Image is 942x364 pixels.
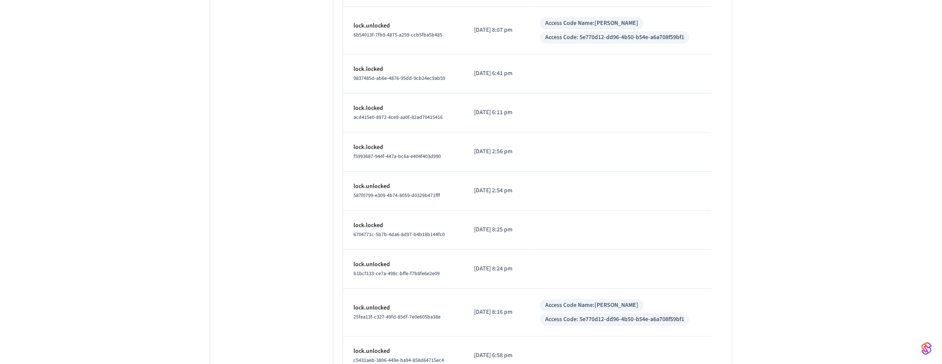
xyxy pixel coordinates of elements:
span: f5993687-944f-447a-bc6a-e404f403d990 [353,153,441,160]
p: [DATE] 8:16 pm [474,308,520,317]
img: SeamLogoGradient.69752ec5.svg [921,342,932,355]
p: [DATE] 2:54 pm [474,186,520,195]
p: lock.unlocked [353,347,453,356]
p: [DATE] 2:56 pm [474,147,520,156]
p: lock.locked [353,221,453,230]
p: lock.locked [353,143,453,152]
span: b1bcf133-ce7a-498c-bffe-f7b8fe6e2e09 [353,270,440,277]
p: [DATE] 8:07 pm [474,26,520,35]
p: [DATE] 6:58 pm [474,351,520,360]
div: Access Code: 5e770d12-dd96-4b50-b54e-a6a708f59bf1 [545,315,684,324]
p: [DATE] 6:41 pm [474,69,520,78]
p: lock.unlocked [353,21,453,30]
span: 6b54013f-7fb9-4875-a259-ccb5fba5b485 [353,31,442,39]
p: lock.unlocked [353,260,453,269]
span: 587f0799-e309-4b74-8059-d0329b471fff [353,192,440,199]
div: Access Code Name: [PERSON_NAME] [545,301,638,310]
p: lock.locked [353,65,453,74]
div: Access Code Name: [PERSON_NAME] [545,19,638,28]
p: lock.locked [353,104,453,113]
span: 25fea13f-c327-49fd-85df-7e0e605ba38e [353,313,441,321]
p: [DATE] 8:24 pm [474,264,520,273]
p: [DATE] 8:25 pm [474,225,520,234]
span: acd415e0-8972-4ce9-aa0f-82ad70415416 [353,114,443,121]
span: 6704771c-5b7b-4da6-8d97-b4b18b144fc0 [353,231,445,238]
p: lock.unlocked [353,303,453,312]
div: Access Code: 5e770d12-dd96-4b50-b54e-a6a708f59bf1 [545,33,684,42]
span: c5431aeb-3806-449e-ba94-858d64715ec4 [353,357,444,364]
span: 9837485d-ab6e-4876-95dd-9cb24ec9ab59 [353,75,445,82]
p: [DATE] 6:11 pm [474,108,520,117]
p: lock.unlocked [353,182,453,191]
